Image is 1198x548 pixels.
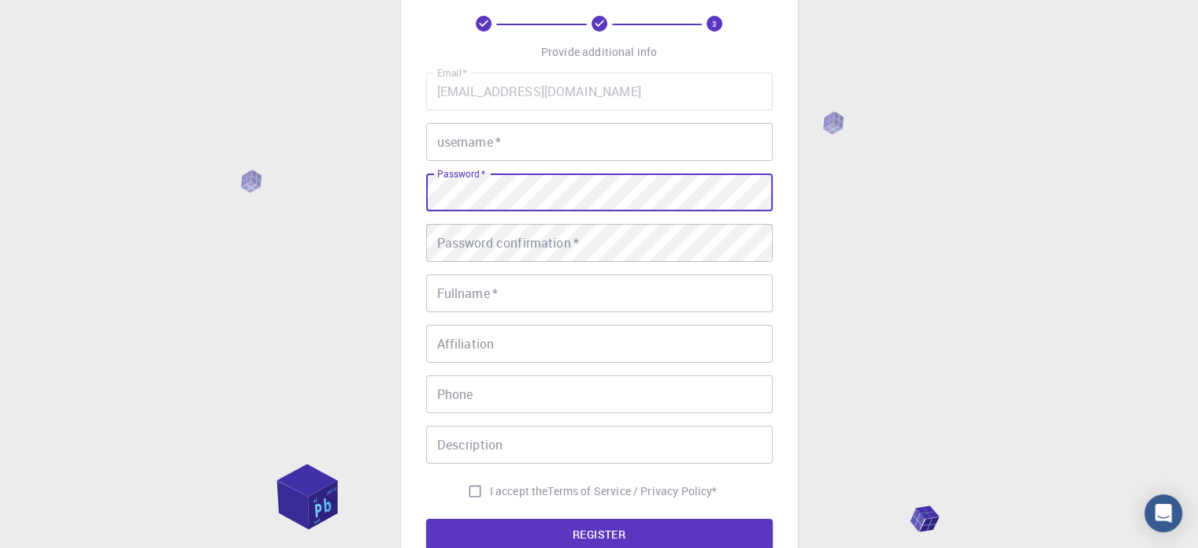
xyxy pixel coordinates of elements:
p: Terms of Service / Privacy Policy * [547,483,717,499]
span: I accept the [490,483,548,499]
p: Provide additional info [541,44,657,60]
text: 3 [712,18,717,29]
a: Terms of Service / Privacy Policy* [547,483,717,499]
div: Open Intercom Messenger [1144,494,1182,532]
label: Password [437,167,485,181]
label: Email [437,66,467,80]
